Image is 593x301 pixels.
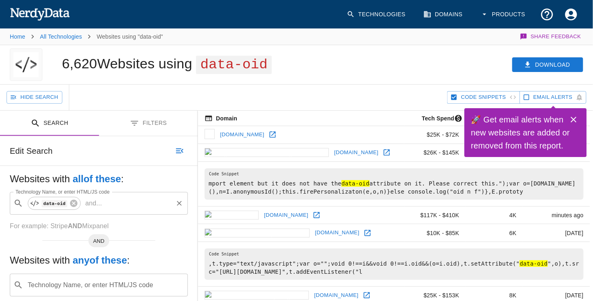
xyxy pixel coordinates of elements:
[466,206,523,224] td: 4K
[535,2,559,26] button: Support and Documentation
[381,146,393,159] a: Open progressiverailroading.com in new window
[205,168,584,200] pre: mport element but it does not have the attribute on it. Please correct this.");var o=[DOMAIN_NAME...
[196,56,272,74] span: data-oid
[342,180,370,187] hl: data-oid
[519,28,583,45] button: Share Feedback
[10,254,188,267] h5: Websites with :
[512,57,583,72] button: Download
[205,291,309,300] img: nationalmssociety.org icon
[342,2,412,26] a: Technologies
[461,93,506,102] span: Hide Code Snippets
[10,221,188,231] p: For example: Stripe Mixpanel
[313,227,362,239] a: [DOMAIN_NAME]
[13,48,39,81] img: "data-oid" logo
[404,126,466,144] td: $25K - $72K
[10,33,25,40] a: Home
[566,111,582,128] button: Close
[205,148,329,157] img: progressiverailroading.com icon
[466,224,523,242] td: 6K
[82,198,105,208] p: and ...
[15,188,110,195] label: Technology Name, or enter HTML/JS code
[10,172,188,185] h5: Websites with :
[362,227,374,239] a: Open publishersweekly.com in new window
[28,197,81,210] div: data-oid
[267,129,279,141] a: Open embedded.com in new window
[559,2,583,26] button: Account Settings
[476,2,532,26] button: Products
[411,113,466,123] span: The estimated minimum and maximum annual tech spend each webpage has, based on the free, freemium...
[40,33,82,40] a: All Technologies
[62,56,272,71] h1: 6,620 Websites using
[311,209,323,221] a: Open 3m.com in new window
[205,113,237,123] span: The registered domain name (i.e. "nerdydata.com").
[404,206,466,224] td: $117K - $410K
[97,33,163,41] p: Websites using "data-oid"
[73,255,127,266] b: any of these
[10,28,163,45] nav: breadcrumb
[10,144,53,157] h6: Edit Search
[42,200,67,207] code: data-oid
[218,129,267,141] a: [DOMAIN_NAME]
[523,206,590,224] td: minutes ago
[73,173,121,184] b: all of these
[332,146,381,159] a: [DOMAIN_NAME]
[419,2,469,26] a: Domains
[533,93,573,102] span: Get email alerts with newly found website results. Click to enable.
[523,224,590,242] td: [DATE]
[10,6,70,22] img: NerdyData.com
[552,243,583,274] iframe: Drift Widget Chat Controller
[205,229,310,238] img: publishersweekly.com icon
[471,113,571,152] h6: 🚀 Get email alerts when new websites are added or removed from this report.
[99,111,198,136] button: Filters
[7,91,62,104] button: Hide Search
[205,129,215,139] img: embedded.com icon
[520,91,586,104] button: Get email alerts with newly found website results. Click to enable.
[404,224,466,242] td: $10K - $85K
[68,222,82,229] b: AND
[404,144,466,161] td: $26K - $145K
[205,211,259,220] img: 3m.com icon
[262,209,311,222] a: [DOMAIN_NAME]
[520,260,548,267] hl: data-oid
[88,237,110,245] span: AND
[447,91,520,104] button: Hide Code Snippets
[205,249,584,280] pre: ,t.type="text/javascript";var o="";void 0!==i&&void 0!==i.oid&&(o=i.oid),t.setAttribute(" ",o),t....
[174,198,185,209] button: Clear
